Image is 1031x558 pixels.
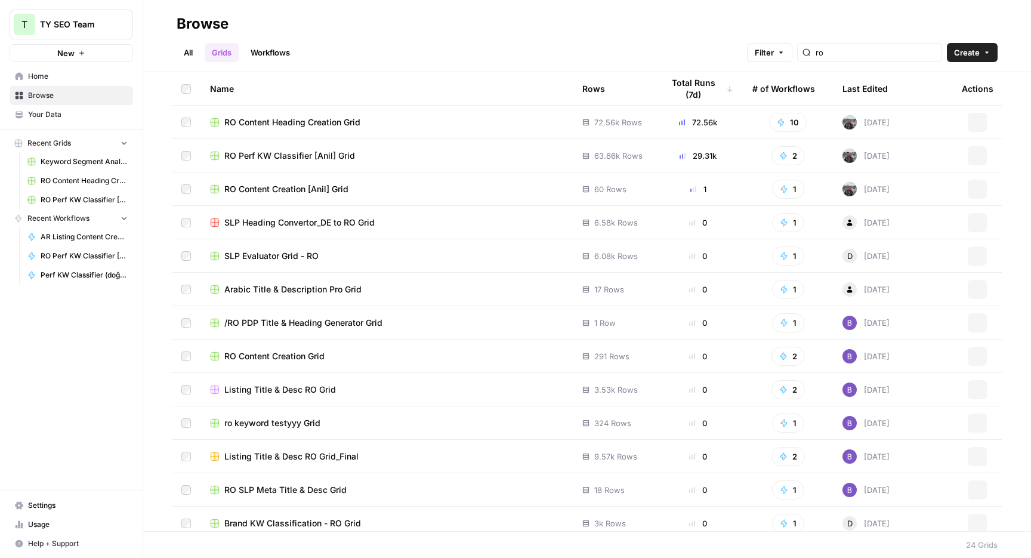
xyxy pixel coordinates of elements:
a: SLP Evaluator Grid - RO [210,250,563,262]
span: 60 Rows [594,183,626,195]
span: RO Content Heading Creation Grid [41,175,128,186]
a: Browse [10,86,133,105]
span: Brand KW Classification - RO Grid [224,517,361,529]
a: Listing Title & Desc RO Grid_Final [210,451,563,463]
div: [DATE] [842,449,890,464]
button: 2 [771,146,805,165]
span: RO Perf KW Classifier [Anil] Grid [224,150,355,162]
img: gw1sx2voaue3qv6n9g0ogtx49w3o [842,115,857,130]
a: RO Perf KW Classifier [Anil] Grid [22,190,133,209]
a: Perf KW Classifier (doğuş) [22,266,133,285]
span: 1 Row [594,317,616,329]
span: Filter [755,47,774,58]
div: 0 [663,384,733,396]
span: D [847,517,853,529]
div: [DATE] [842,182,890,196]
button: 2 [771,447,805,466]
button: 1 [772,213,804,232]
a: ro keyword testyyy Grid [210,417,563,429]
div: [DATE] [842,115,890,130]
div: [DATE] [842,215,890,230]
span: 3k Rows [594,517,626,529]
span: Your Data [28,109,128,120]
img: ado9ny5rx1ptjx4mjd37i33wy0ah [842,349,857,363]
div: 0 [663,417,733,429]
button: 1 [772,414,804,433]
span: RO Perf KW Classifier [Anil] [41,251,128,261]
div: 29.31k [663,150,733,162]
a: Listing Title & Desc RO Grid [210,384,563,396]
span: 6.08k Rows [594,250,638,262]
a: Home [10,67,133,86]
div: 0 [663,350,733,362]
span: SLP Evaluator Grid - RO [224,250,319,262]
div: Actions [962,72,993,105]
div: Rows [582,72,605,105]
button: 1 [772,313,804,332]
div: [DATE] [842,149,890,163]
div: Total Runs (7d) [663,72,733,105]
div: [DATE] [842,316,890,330]
button: Create [947,43,998,62]
div: Name [210,72,563,105]
span: Recent Grids [27,138,71,149]
div: # of Workflows [752,72,815,105]
span: 63.66k Rows [594,150,643,162]
div: [DATE] [842,349,890,363]
a: SLP Heading Convertor_DE to RO Grid [210,217,563,229]
button: Workspace: TY SEO Team [10,10,133,39]
span: Arabic Title & Description Pro Grid [224,283,362,295]
span: Home [28,71,128,82]
div: 0 [663,250,733,262]
div: [DATE] [842,383,890,397]
div: Browse [177,14,229,33]
button: Recent Grids [10,134,133,152]
span: 18 Rows [594,484,625,496]
a: RO SLP Meta Title & Desc Grid [210,484,563,496]
button: 1 [772,280,804,299]
div: 0 [663,451,733,463]
span: Recent Workflows [27,213,89,224]
span: New [57,47,75,59]
div: [DATE] [842,282,890,297]
span: RO Content Creation [Anil] Grid [224,183,348,195]
button: Recent Workflows [10,209,133,227]
div: 0 [663,217,733,229]
span: 72.56k Rows [594,116,642,128]
a: Your Data [10,105,133,124]
span: RO Content Heading Creation Grid [224,116,360,128]
button: 2 [771,347,805,366]
a: Usage [10,515,133,534]
img: ado9ny5rx1ptjx4mjd37i33wy0ah [842,416,857,430]
img: gw1sx2voaue3qv6n9g0ogtx49w3o [842,149,857,163]
a: Brand KW Classification - RO Grid [210,517,563,529]
span: Listing Title & Desc RO Grid_Final [224,451,359,463]
a: Grids [205,43,239,62]
div: [DATE] [842,516,890,531]
button: Filter [747,43,792,62]
a: All [177,43,200,62]
span: SLP Heading Convertor_DE to RO Grid [224,217,375,229]
button: New [10,44,133,62]
img: ado9ny5rx1ptjx4mjd37i33wy0ah [842,449,857,464]
span: 291 Rows [594,350,629,362]
a: RO Content Heading Creation Grid [22,171,133,190]
span: 9.57k Rows [594,451,637,463]
button: 1 [772,180,804,199]
span: RO SLP Meta Title & Desc Grid [224,484,347,496]
span: T [21,17,27,32]
span: 324 Rows [594,417,631,429]
a: /RO PDP Title & Heading Generator Grid [210,317,563,329]
span: AR Listing Content Creation [41,232,128,242]
div: 0 [663,517,733,529]
span: ro keyword testyyy Grid [224,417,320,429]
a: RO Content Creation Grid [210,350,563,362]
a: AR Listing Content Creation [22,227,133,246]
div: [DATE] [842,249,890,263]
a: RO Perf KW Classifier [Anil] Grid [210,150,563,162]
button: 1 [772,514,804,533]
span: 17 Rows [594,283,624,295]
span: 3.53k Rows [594,384,638,396]
span: Browse [28,90,128,101]
a: Workflows [243,43,297,62]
